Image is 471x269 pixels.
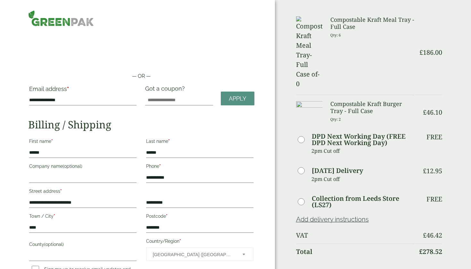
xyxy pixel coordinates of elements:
a: Add delivery instructions [296,216,369,223]
abbr: required [67,86,69,92]
abbr: required [159,164,161,169]
span: £ [419,247,423,256]
bdi: 12.95 [423,167,442,175]
label: Company name [29,162,136,173]
label: Got a coupon? [145,85,187,95]
abbr: required [51,139,53,144]
span: (optional) [44,242,64,247]
label: Street address [29,187,136,198]
p: 2pm Cut off [311,174,415,184]
label: DPD Next Working Day (FREE DPD Next Working Day) [312,133,415,146]
label: Email address [29,86,136,95]
abbr: required [60,189,62,194]
h3: Compostable Kraft Burger Tray - Full Case [330,101,415,114]
span: Apply [229,95,246,102]
label: Phone [146,162,253,173]
a: Apply [221,92,254,105]
small: Qty: 2 [330,117,341,122]
label: County [29,240,136,251]
span: Country/Region [146,248,253,261]
bdi: 278.52 [419,247,442,256]
iframe: Secure payment button frame [28,52,254,65]
bdi: 46.10 [423,108,442,117]
bdi: 46.42 [423,231,442,240]
span: £ [423,108,426,117]
p: Free [426,133,442,141]
label: Town / City [29,212,136,223]
img: Compostable Kraft Meal Tray-Full Case of-0 [296,16,323,89]
h2: Billing / Shipping [28,118,254,131]
label: Last name [146,137,253,148]
abbr: required [179,239,181,244]
abbr: required [168,139,170,144]
img: GreenPak Supplies [28,10,94,26]
small: Qty: 6 [330,33,341,37]
label: Collection from Leeds Store (LS27) [312,195,415,208]
label: [DATE] Delivery [312,167,363,174]
p: — OR — [28,72,254,80]
span: (optional) [63,164,82,169]
th: Total [296,244,415,259]
span: £ [419,48,423,57]
span: United Kingdom (UK) [153,248,234,261]
th: VAT [296,228,415,243]
p: Free [426,195,442,203]
span: £ [423,231,426,240]
h3: Compostable Kraft Meal Tray - Full Case [330,16,415,30]
span: £ [423,167,426,175]
p: 2pm Cut off [311,146,415,156]
label: First name [29,137,136,148]
abbr: required [166,214,168,219]
bdi: 186.00 [419,48,442,57]
abbr: required [54,214,55,219]
label: Postcode [146,212,253,223]
label: Country/Region [146,237,253,248]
